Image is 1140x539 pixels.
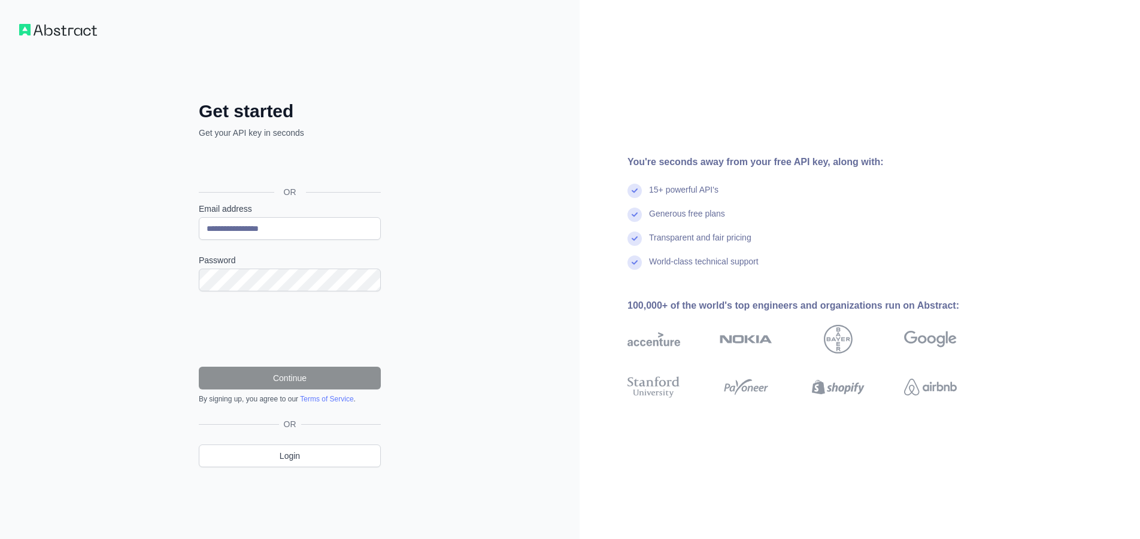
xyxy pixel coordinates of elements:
img: accenture [627,325,680,354]
img: airbnb [904,374,957,400]
img: check mark [627,232,642,246]
img: shopify [812,374,865,400]
img: google [904,325,957,354]
img: Workflow [19,24,97,36]
div: 100,000+ of the world's top engineers and organizations run on Abstract: [627,299,995,313]
a: Terms of Service [300,395,353,403]
div: You're seconds away from your free API key, along with: [627,155,995,169]
div: Transparent and fair pricing [649,232,751,255]
label: Password [199,254,381,266]
span: OR [279,418,301,430]
img: check mark [627,208,642,222]
img: bayer [824,325,853,354]
iframe: reCAPTCHA [199,306,381,352]
a: Login [199,444,381,467]
p: Get your API key in seconds [199,127,381,139]
h2: Get started [199,101,381,122]
div: By signing up, you agree to our . [199,394,381,404]
span: OR [274,186,306,198]
div: 15+ powerful API's [649,184,718,208]
img: stanford university [627,374,680,400]
label: Email address [199,203,381,215]
img: nokia [720,325,772,354]
iframe: Sign in with Google Button [193,152,384,178]
img: payoneer [720,374,772,400]
img: check mark [627,255,642,270]
img: check mark [627,184,642,198]
div: Generous free plans [649,208,725,232]
button: Continue [199,367,381,389]
div: World-class technical support [649,255,759,279]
